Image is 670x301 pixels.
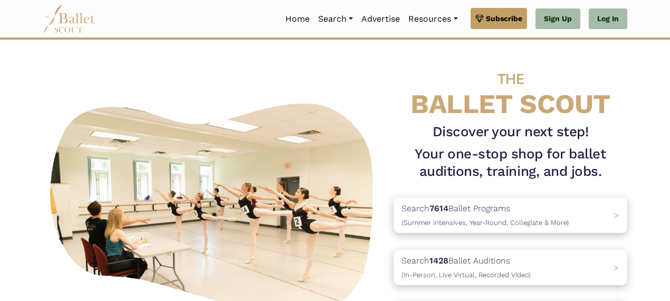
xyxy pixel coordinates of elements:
a: Resources [404,8,462,30]
span: Subscribe [486,13,522,24]
a: Sign Up [535,8,580,30]
img: gem.svg [475,13,484,24]
a: Subscribe [471,8,527,29]
a: Advertise [357,8,404,30]
a: Search [314,8,357,30]
h3: Discover your next step! [394,123,627,141]
a: Home [281,8,314,30]
a: Log In [589,8,627,30]
b: 7614 [429,203,448,213]
span: > [614,210,619,220]
h1: Your one-stop shop for ballet auditions, training, and jobs. [394,145,627,181]
span: (In-Person, Live Virtual, Recorded Video) [401,271,531,279]
h4: BALLET SCOUT [394,61,627,119]
span: THE [497,70,524,88]
a: Search7614Ballet Programs(Summer Intensives, Year-Round, Collegiate & More)> [394,197,627,233]
span: (Summer Intensives, Year-Round, Collegiate & More) [401,219,569,227]
span: > [614,262,619,272]
b: 1428 [429,256,448,266]
p: Search Ballet Programs [401,202,569,229]
a: Search1428Ballet Auditions(In-Person, Live Virtual, Recorded Video) > [394,250,627,285]
p: Search Ballet Auditions [401,254,531,281]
